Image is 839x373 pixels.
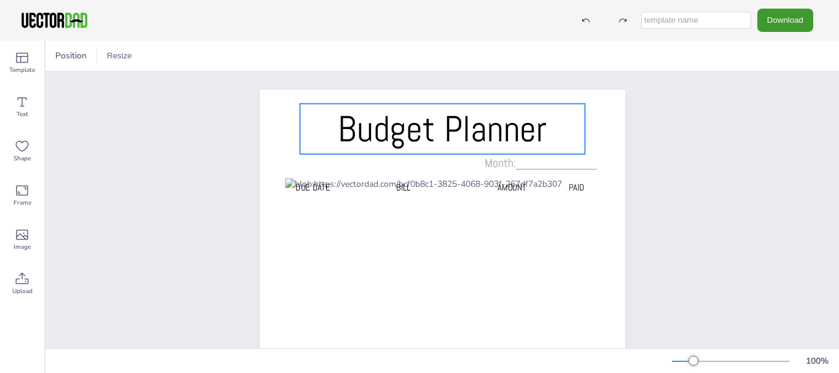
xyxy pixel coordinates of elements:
[12,286,33,296] span: Upload
[17,109,28,119] span: Text
[14,242,31,252] span: Image
[9,65,35,75] span: Template
[295,181,330,193] span: Due Date
[14,154,31,163] span: Shape
[338,106,547,152] span: Budget Planner
[53,50,89,61] span: Position
[20,11,89,29] img: VectorDad-1.png
[102,46,137,66] button: Resize
[802,355,832,367] div: 100 %
[757,9,813,31] button: Download
[641,12,751,29] input: template name
[568,181,584,193] span: PAID
[396,181,410,193] span: BILL
[497,181,526,193] span: AMOUNT
[485,155,597,171] span: Month:____________
[14,198,31,208] span: Frame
